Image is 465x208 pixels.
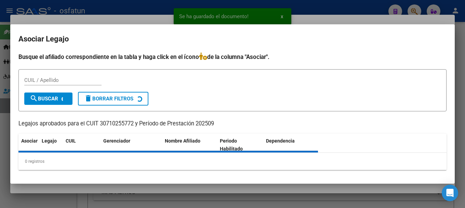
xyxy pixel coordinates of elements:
h2: Asociar Legajo [18,33,447,46]
span: Gerenciador [103,138,130,144]
mat-icon: delete [84,94,92,102]
div: Open Intercom Messenger [442,185,458,201]
datatable-header-cell: Asociar [18,134,39,156]
span: Nombre Afiliado [165,138,200,144]
div: 0 registros [18,153,447,170]
span: Dependencia [266,138,295,144]
button: Buscar [24,93,72,105]
p: Legajos aprobados para el CUIT 30710255772 y Período de Prestación 202509 [18,120,447,128]
datatable-header-cell: Legajo [39,134,63,156]
span: Borrar Filtros [84,96,133,102]
datatable-header-cell: Periodo Habilitado [217,134,263,156]
datatable-header-cell: Nombre Afiliado [162,134,217,156]
span: Legajo [42,138,57,144]
span: Buscar [30,96,58,102]
span: CUIL [66,138,76,144]
span: Asociar [21,138,38,144]
h4: Busque el afiliado correspondiente en la tabla y haga click en el ícono de la columna "Asociar". [18,52,447,61]
mat-icon: search [30,94,38,102]
datatable-header-cell: Gerenciador [101,134,162,156]
button: Borrar Filtros [78,92,148,106]
span: Periodo Habilitado [220,138,243,151]
datatable-header-cell: CUIL [63,134,101,156]
datatable-header-cell: Dependencia [263,134,318,156]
